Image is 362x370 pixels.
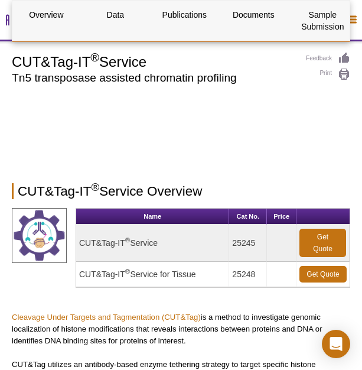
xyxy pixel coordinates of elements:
[12,1,80,29] a: Overview
[299,229,346,257] a: Get Quote
[151,1,218,29] a: Publications
[267,209,296,225] th: Price
[299,266,347,283] a: Get Quote
[289,1,357,41] a: Sample Submission
[76,225,229,262] td: CUT&Tag-IT Service
[90,51,99,64] sup: ®
[81,1,149,29] a: Data
[220,1,288,29] a: Documents
[306,52,350,65] a: Feedback
[12,208,67,263] img: CUT&Tag Service
[229,262,267,287] td: 25248
[12,183,350,199] h2: CUT&Tag-IT Service Overview
[12,311,350,347] p: is a method to investigate genomic localization of histone modifications that reveals interaction...
[322,330,350,358] div: Open Intercom Messenger
[229,225,267,262] td: 25245
[12,73,294,83] h2: Tn5 transposase assisted chromatin profiling
[76,262,229,287] td: CUT&Tag-IT Service for Tissue
[91,181,99,193] sup: ®
[125,268,131,275] sup: ®
[12,52,294,70] h1: CUT&Tag-IT Service
[76,209,229,225] th: Name
[306,68,350,81] a: Print
[229,209,267,225] th: Cat No.
[125,236,131,244] sup: ®
[12,313,201,322] a: Cleavage Under Targets and Tagmentation (CUT&Tag)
